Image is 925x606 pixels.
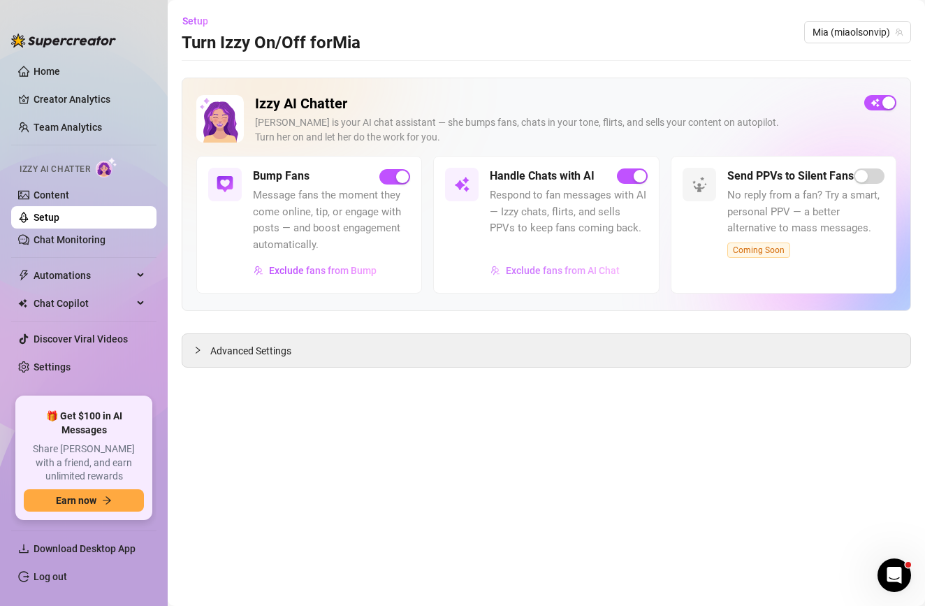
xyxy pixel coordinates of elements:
[34,571,67,582] a: Log out
[34,122,102,133] a: Team Analytics
[34,212,59,223] a: Setup
[34,543,136,554] span: Download Desktop App
[727,187,884,237] span: No reply from a fan? Try a smart, personal PPV — a better alternative to mass messages.
[490,168,595,185] h5: Handle Chats with AI
[24,442,144,484] span: Share [PERSON_NAME] with a friend, and earn unlimited rewards
[34,333,128,345] a: Discover Viral Videos
[18,298,27,308] img: Chat Copilot
[453,176,470,193] img: svg%3e
[490,259,620,282] button: Exclude fans from AI Chat
[18,270,29,281] span: thunderbolt
[727,168,854,185] h5: Send PPVs to Silent Fans
[727,243,790,258] span: Coming Soon
[217,176,233,193] img: svg%3e
[96,157,117,178] img: AI Chatter
[269,265,377,276] span: Exclude fans from Bump
[24,410,144,437] span: 🎁 Get $100 in AI Messages
[490,187,647,237] span: Respond to fan messages with AI — Izzy chats, flirts, and sells PPVs to keep fans coming back.
[56,495,96,506] span: Earn now
[182,15,208,27] span: Setup
[18,543,29,554] span: download
[102,496,112,505] span: arrow-right
[253,259,377,282] button: Exclude fans from Bump
[254,266,263,275] img: svg%3e
[210,343,291,359] span: Advanced Settings
[34,189,69,201] a: Content
[196,95,244,143] img: Izzy AI Chatter
[253,187,410,253] span: Message fans the moment they come online, tip, or engage with posts — and boost engagement automa...
[253,168,309,185] h5: Bump Fans
[182,32,360,55] h3: Turn Izzy On/Off for Mia
[182,10,219,32] button: Setup
[255,95,853,113] h2: Izzy AI Chatter
[194,342,210,358] div: collapsed
[506,265,620,276] span: Exclude fans from AI Chat
[34,361,71,373] a: Settings
[11,34,116,48] img: logo-BBDzfeDw.svg
[895,28,903,36] span: team
[34,66,60,77] a: Home
[877,558,911,592] iframe: Intercom live chat
[34,234,105,245] a: Chat Monitoring
[34,88,145,110] a: Creator Analytics
[813,22,903,43] span: Mia (miaolsonvip)
[24,489,144,512] button: Earn nowarrow-right
[34,292,133,315] span: Chat Copilot
[194,346,202,354] span: collapsed
[691,176,708,193] img: svg%3e
[255,115,853,145] div: [PERSON_NAME] is your AI chat assistant — she bumps fans, chats in your tone, flirts, and sells y...
[20,163,90,176] span: Izzy AI Chatter
[490,266,500,275] img: svg%3e
[34,264,133,287] span: Automations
